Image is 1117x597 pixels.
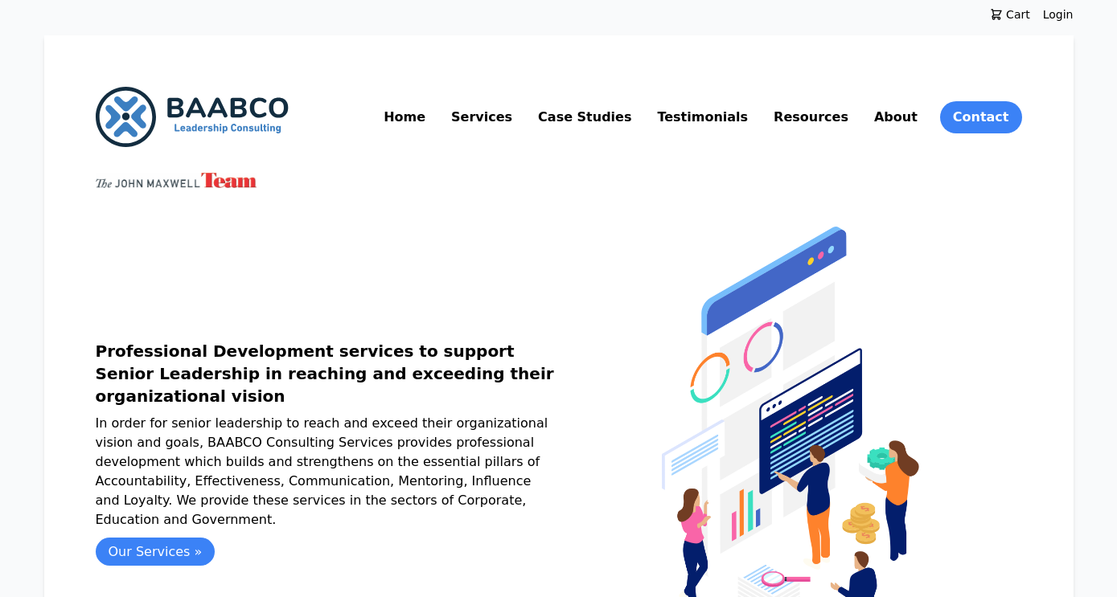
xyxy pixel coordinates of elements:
a: Contact [940,101,1022,133]
a: Our Services » [96,538,216,566]
a: Resources [770,104,852,130]
a: Services [448,104,515,130]
a: Cart [977,6,1043,22]
a: About [871,104,921,130]
p: In order for senior leadership to reach and exceed their organizational vision and goals, BAABCO ... [96,414,559,530]
img: John Maxwell [96,173,257,188]
h1: Professional Development services to support Senior Leadership in reaching and exceeding their or... [96,340,559,407]
img: BAABCO Consulting Services [96,87,289,147]
span: Cart [1003,6,1030,22]
a: Testimonials [654,104,751,130]
a: Home [380,104,429,130]
a: Login [1043,6,1074,22]
a: Case Studies [535,104,634,130]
